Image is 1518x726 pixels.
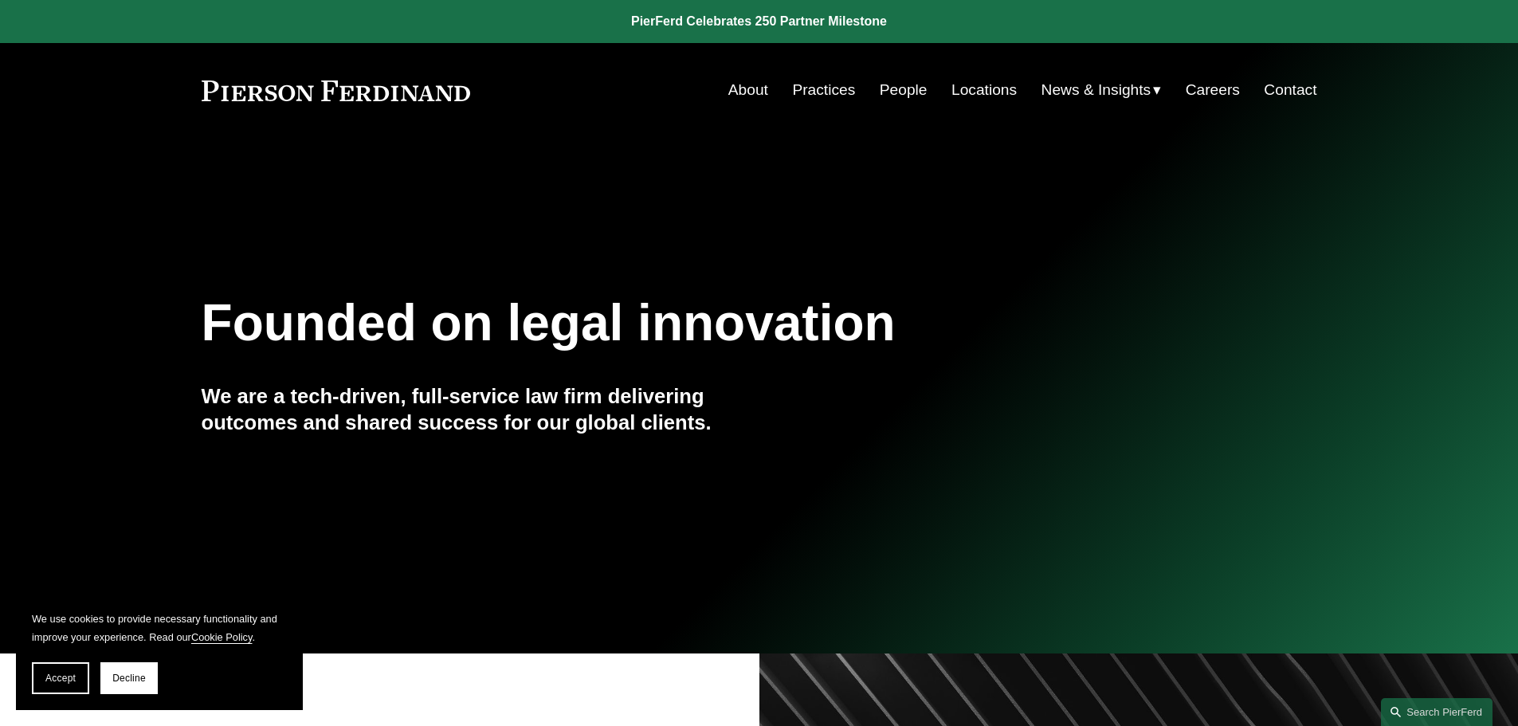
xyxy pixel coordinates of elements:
[1041,75,1162,105] a: folder dropdown
[951,75,1017,105] a: Locations
[728,75,768,105] a: About
[1381,698,1493,726] a: Search this site
[112,673,146,684] span: Decline
[1041,77,1151,104] span: News & Insights
[792,75,855,105] a: Practices
[880,75,928,105] a: People
[32,610,287,646] p: We use cookies to provide necessary functionality and improve your experience. Read our .
[202,383,759,435] h4: We are a tech-driven, full-service law firm delivering outcomes and shared success for our global...
[1264,75,1316,105] a: Contact
[100,662,158,694] button: Decline
[32,662,89,694] button: Accept
[1186,75,1240,105] a: Careers
[202,294,1132,352] h1: Founded on legal innovation
[45,673,76,684] span: Accept
[191,631,253,643] a: Cookie Policy
[16,594,303,710] section: Cookie banner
